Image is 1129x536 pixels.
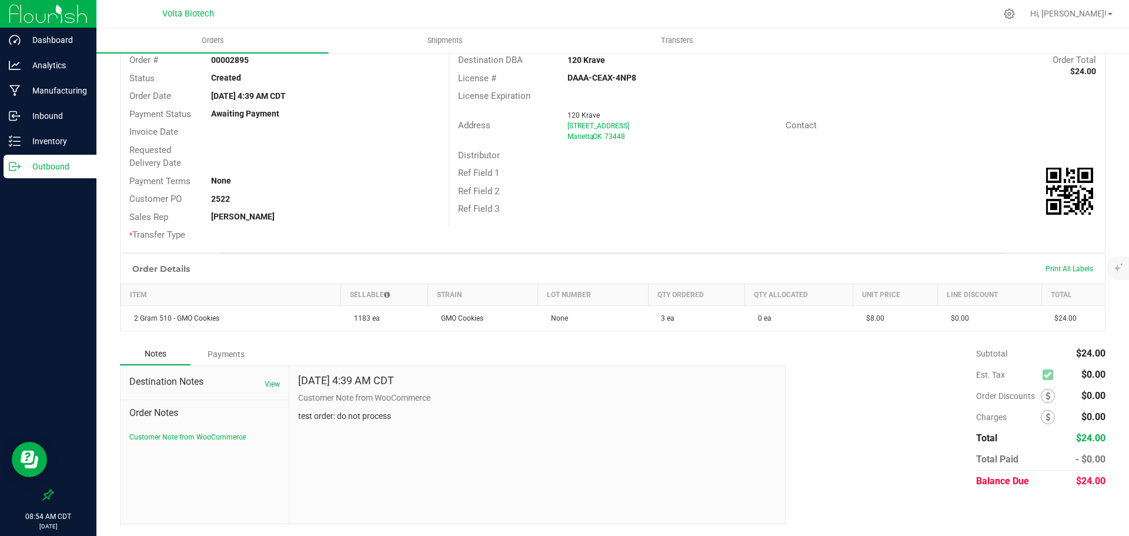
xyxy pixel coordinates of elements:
[853,284,938,305] th: Unit Price
[567,73,636,82] strong: DAAA-CEAX-4NP8
[412,35,479,46] span: Shipments
[129,109,191,119] span: Payment Status
[21,159,91,174] p: Outbound
[9,34,21,46] inline-svg: Dashboard
[1075,454,1105,465] span: - $0.00
[191,344,261,365] div: Payments
[128,314,219,322] span: 2 Gram 510 - GMO Cookies
[1046,168,1093,215] qrcode: 00002895
[567,111,600,119] span: 120 Krave
[129,73,155,84] span: Status
[945,314,969,322] span: $0.00
[645,35,709,46] span: Transfers
[129,375,280,389] span: Destination Notes
[458,73,496,84] span: License #
[21,33,91,47] p: Dashboard
[567,55,605,65] strong: 120 Krave
[538,284,648,305] th: Lot Number
[1053,55,1096,65] span: Order Total
[42,489,54,501] label: Pin the sidebar to full width on large screens
[211,109,279,118] strong: Awaiting Payment
[186,35,240,46] span: Orders
[1081,390,1105,401] span: $0.00
[752,314,771,322] span: 0 ea
[655,314,674,322] span: 3 ea
[1002,8,1017,19] div: Manage settings
[458,150,500,161] span: Distributor
[162,9,214,19] span: Volta Biotech
[1081,411,1105,422] span: $0.00
[458,91,530,101] span: License Expiration
[1041,284,1105,305] th: Total
[604,132,625,141] span: 73448
[435,314,483,322] span: GMO Cookies
[129,91,171,101] span: Order Date
[129,145,181,169] span: Requested Delivery Date
[265,379,280,389] button: View
[21,84,91,98] p: Manufacturing
[132,264,190,274] h1: Order Details
[786,120,817,131] span: Contact
[211,55,249,65] strong: 00002895
[860,314,884,322] span: $8.00
[976,391,1041,401] span: Order Discounts
[1076,348,1105,359] span: $24.00
[458,204,499,214] span: Ref Field 3
[1046,265,1093,273] span: Print All Labels
[120,343,191,365] div: Notes
[1043,367,1058,382] span: Calculate excise tax
[938,284,1042,305] th: Line Discount
[129,432,246,442] button: Customer Note from WooCommerce
[121,284,341,305] th: Item
[211,176,231,185] strong: None
[976,432,997,444] span: Total
[96,28,329,53] a: Orders
[129,176,191,187] span: Payment Terms
[1081,369,1105,380] span: $0.00
[593,132,602,141] span: OK
[428,284,538,305] th: Strain
[129,229,185,240] span: Transfer Type
[21,134,91,148] p: Inventory
[1048,314,1077,322] span: $24.00
[129,406,280,420] span: Order Notes
[745,284,853,305] th: Qty Allocated
[1046,168,1093,215] img: Scan me!
[298,392,777,404] p: Customer Note from WooCommerce
[458,55,523,65] span: Destination DBA
[1030,9,1107,18] span: Hi, [PERSON_NAME]!
[298,375,394,387] h4: [DATE] 4:39 AM CDT
[567,132,594,141] span: Marietta
[561,28,793,53] a: Transfers
[9,161,21,172] inline-svg: Outbound
[211,212,275,221] strong: [PERSON_NAME]
[9,110,21,122] inline-svg: Inbound
[298,410,777,422] p: test order: do not process
[458,120,490,131] span: Address
[9,85,21,96] inline-svg: Manufacturing
[21,58,91,72] p: Analytics
[129,126,178,137] span: Invoice Date
[458,168,499,178] span: Ref Field 1
[976,370,1038,379] span: Est. Tax
[348,314,380,322] span: 1183 ea
[12,442,47,477] iframe: Resource center
[648,284,745,305] th: Qty Ordered
[567,122,629,130] span: [STREET_ADDRESS]
[129,212,168,222] span: Sales Rep
[211,73,241,82] strong: Created
[976,349,1007,358] span: Subtotal
[5,511,91,522] p: 08:54 AM CDT
[592,132,593,141] span: ,
[21,109,91,123] p: Inbound
[129,55,158,65] span: Order #
[211,91,286,101] strong: [DATE] 4:39 AM CDT
[458,186,499,197] span: Ref Field 2
[9,59,21,71] inline-svg: Analytics
[1076,475,1105,487] span: $24.00
[341,284,428,305] th: Sellable
[5,522,91,531] p: [DATE]
[9,135,21,147] inline-svg: Inventory
[1070,66,1096,76] strong: $24.00
[976,454,1018,465] span: Total Paid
